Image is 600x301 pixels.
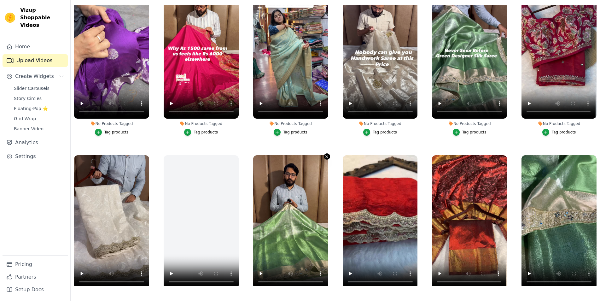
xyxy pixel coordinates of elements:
[3,136,68,149] a: Analytics
[14,85,50,91] span: Slider Carousels
[10,84,68,93] a: Slider Carousels
[3,283,68,296] a: Setup Docs
[10,94,68,103] a: Story Circles
[343,121,418,126] div: No Products Tagged
[14,105,48,112] span: Floating-Pop ⭐
[10,104,68,113] a: Floating-Pop ⭐
[15,73,54,80] span: Create Widgets
[3,258,68,271] a: Pricing
[74,121,149,126] div: No Products Tagged
[373,130,397,135] div: Tag products
[10,114,68,123] a: Grid Wrap
[521,121,597,126] div: No Products Tagged
[453,129,486,136] button: Tag products
[324,153,330,160] button: Video Delete
[552,130,576,135] div: Tag products
[3,54,68,67] a: Upload Videos
[104,130,129,135] div: Tag products
[95,129,129,136] button: Tag products
[184,129,218,136] button: Tag products
[253,121,328,126] div: No Products Tagged
[14,126,44,132] span: Banner Video
[3,70,68,83] button: Create Widgets
[274,129,307,136] button: Tag products
[432,121,507,126] div: No Products Tagged
[164,121,239,126] div: No Products Tagged
[14,95,42,102] span: Story Circles
[363,129,397,136] button: Tag products
[10,124,68,133] a: Banner Video
[3,40,68,53] a: Home
[3,271,68,283] a: Partners
[3,150,68,163] a: Settings
[194,130,218,135] div: Tag products
[462,130,486,135] div: Tag products
[20,6,65,29] span: Vizup Shoppable Videos
[283,130,307,135] div: Tag products
[542,129,576,136] button: Tag products
[5,13,15,23] img: Vizup
[14,115,36,122] span: Grid Wrap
